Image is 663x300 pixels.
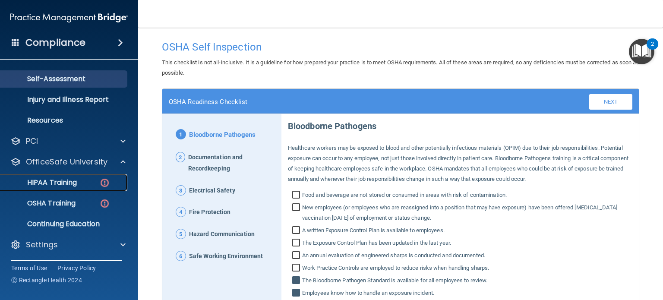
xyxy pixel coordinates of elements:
a: Privacy Policy [57,264,96,272]
img: danger-circle.6113f641.png [99,177,110,188]
a: Terms of Use [11,264,47,272]
input: Food and beverage are not stored or consumed in areas with risk of contamination. [292,192,302,200]
p: Bloodborne Pathogens [288,114,632,134]
span: Hazard Communication [189,229,255,240]
span: Documentation and Recordkeeping [188,152,275,174]
a: Next [589,94,632,110]
span: 6 [176,251,186,261]
p: Healthcare workers may be exposed to blood and other potentially infectious materials (OPIM) due ... [288,143,632,184]
p: PCI [26,136,38,146]
img: PMB logo [10,9,128,26]
p: Resources [6,116,123,125]
button: Open Resource Center, 2 new notifications [629,39,654,64]
a: OfficeSafe University [10,157,126,167]
input: New employees (or employees who are reassigned into a position that may have exposure) have been ... [292,204,302,223]
h4: OSHA Self Inspection [162,41,639,53]
p: Continuing Education [6,220,123,228]
p: OSHA Training [6,199,76,208]
span: Ⓒ Rectangle Health 2024 [11,276,82,284]
span: New employees (or employees who are reassigned into a position that may have exposure) have been ... [302,202,632,223]
input: The Exposure Control Plan has been updated in the last year. [292,240,302,248]
span: An annual evaluation of engineered sharps is conducted and documented. [302,250,485,261]
span: 3 [176,185,186,196]
span: A written Exposure Control Plan is available to employees. [302,225,445,236]
span: Fire Protection [189,207,231,218]
input: Work Practice Controls are employed to reduce risks when handling sharps. [292,265,302,273]
p: HIPAA Training [6,178,77,187]
span: The Exposure Control Plan has been updated in the last year. [302,238,451,248]
p: Settings [26,240,58,250]
span: Safe Working Environment [189,251,263,262]
p: OfficeSafe University [26,157,107,167]
span: 1 [176,129,186,139]
span: 5 [176,229,186,239]
input: Employees know how to handle an exposure incident. [292,290,302,298]
span: Work Practice Controls are employed to reduce risks when handling sharps. [302,263,489,273]
span: The Bloodborne Pathogen Standard is available for all employees to review. [302,275,487,286]
h4: Compliance [25,37,85,49]
input: A written Exposure Control Plan is available to employees. [292,227,302,236]
a: Settings [10,240,126,250]
span: This checklist is not all-inclusive. It is a guideline for how prepared your practice is to meet ... [162,59,639,76]
span: Food and beverage are not stored or consumed in areas with risk of contamination. [302,190,507,200]
div: 2 [651,44,654,55]
input: An annual evaluation of engineered sharps is conducted and documented. [292,252,302,261]
span: Electrical Safety [189,185,235,196]
span: 4 [176,207,186,217]
img: danger-circle.6113f641.png [99,198,110,209]
h4: OSHA Readiness Checklist [169,98,247,106]
a: PCI [10,136,126,146]
span: 2 [176,152,185,162]
p: Injury and Illness Report [6,95,123,104]
p: Self-Assessment [6,75,123,83]
span: Employees know how to handle an exposure incident. [302,288,434,298]
input: The Bloodborne Pathogen Standard is available for all employees to review. [292,277,302,286]
span: Bloodborne Pathogens [189,129,256,141]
